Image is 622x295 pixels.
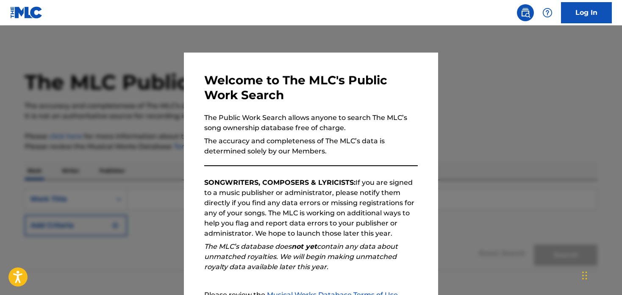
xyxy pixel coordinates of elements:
[204,73,418,103] h3: Welcome to The MLC's Public Work Search
[204,136,418,156] p: The accuracy and completeness of The MLC’s data is determined solely by our Members.
[517,4,534,21] a: Public Search
[520,8,530,18] img: search
[539,4,556,21] div: Help
[204,242,398,271] em: The MLC’s database does contain any data about unmatched royalties. We will begin making unmatche...
[542,8,553,18] img: help
[292,242,317,250] strong: not yet
[10,6,43,19] img: MLC Logo
[561,2,612,23] a: Log In
[204,178,355,186] strong: SONGWRITERS, COMPOSERS & LYRICISTS:
[582,263,587,288] div: Drag
[580,254,622,295] iframe: Chat Widget
[204,113,418,133] p: The Public Work Search allows anyone to search The MLC’s song ownership database free of charge.
[204,178,418,239] p: If you are signed to a music publisher or administrator, please notify them directly if you find ...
